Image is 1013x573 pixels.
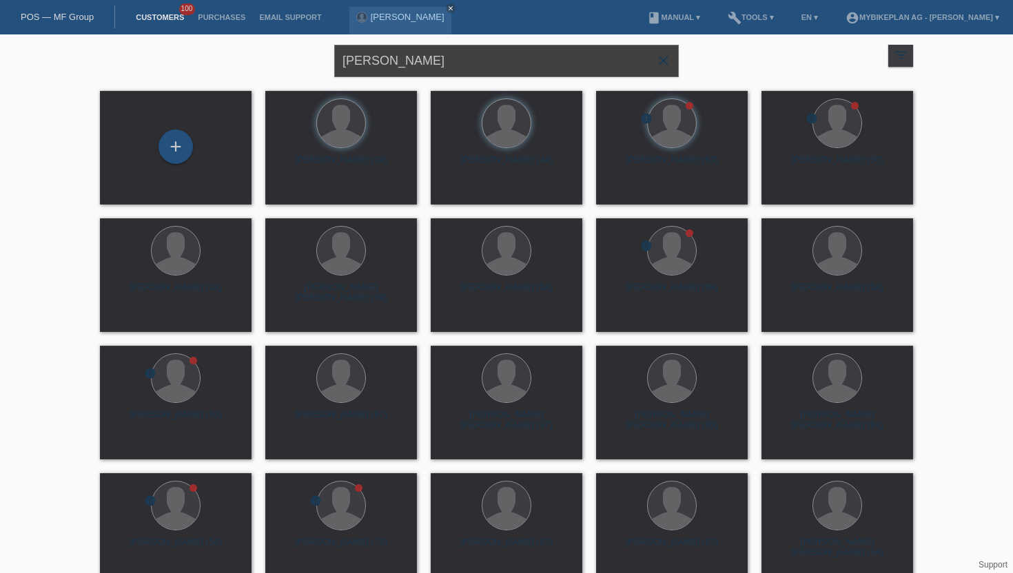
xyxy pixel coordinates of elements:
[640,13,707,21] a: bookManual ▾
[442,154,571,176] div: [PERSON_NAME] (44)
[111,536,241,559] div: [PERSON_NAME] (54)
[442,409,571,431] div: [PERSON_NAME] [PERSON_NAME] (37)
[447,5,454,12] i: close
[640,112,653,125] i: error
[276,282,406,304] div: [PERSON_NAME] [PERSON_NAME] (39)
[772,409,902,431] div: [PERSON_NAME] [PERSON_NAME] (61)
[806,112,818,127] div: unconfirmed, pending
[179,3,196,15] span: 100
[640,240,653,254] div: unconfirmed, pending
[721,13,781,21] a: buildTools ▾
[371,12,444,22] a: [PERSON_NAME]
[839,13,1006,21] a: account_circleMybikeplan AG - [PERSON_NAME] ▾
[144,494,156,507] i: error
[640,112,653,127] div: unconfirmed, pending
[607,282,737,304] div: [PERSON_NAME] (69)
[159,135,192,158] div: Add customer
[607,409,737,431] div: [PERSON_NAME] [PERSON_NAME] (45)
[21,12,94,22] a: POS — MF Group
[144,494,156,509] div: unconfirmed, pending
[129,13,191,21] a: Customers
[191,13,252,21] a: Purchases
[846,11,859,25] i: account_circle
[893,48,908,63] i: filter_list
[772,282,902,304] div: [PERSON_NAME] (58)
[446,3,456,13] a: close
[640,240,653,252] i: error
[334,45,679,77] input: Search...
[728,11,741,25] i: build
[309,494,322,507] i: error
[276,536,406,559] div: [PERSON_NAME] (74)
[607,536,737,559] div: [PERSON_NAME] (67)
[309,494,322,509] div: unconfirmed, pending
[442,282,571,304] div: [PERSON_NAME] (58)
[795,13,825,21] a: EN ▾
[442,536,571,559] div: [PERSON_NAME] (67)
[607,154,737,176] div: [PERSON_NAME] (63)
[111,409,241,431] div: [PERSON_NAME] (53)
[772,154,902,176] div: [PERSON_NAME] (50)
[655,52,672,69] i: close
[276,409,406,431] div: [PERSON_NAME] (57)
[647,11,661,25] i: book
[979,560,1007,570] a: Support
[111,282,241,304] div: [PERSON_NAME] (33)
[276,154,406,176] div: [PERSON_NAME] (24)
[772,536,902,559] div: [PERSON_NAME] [PERSON_NAME] (54)
[144,367,156,379] i: error
[252,13,328,21] a: Email Support
[806,112,818,125] i: error
[144,367,156,382] div: unconfirmed, pending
